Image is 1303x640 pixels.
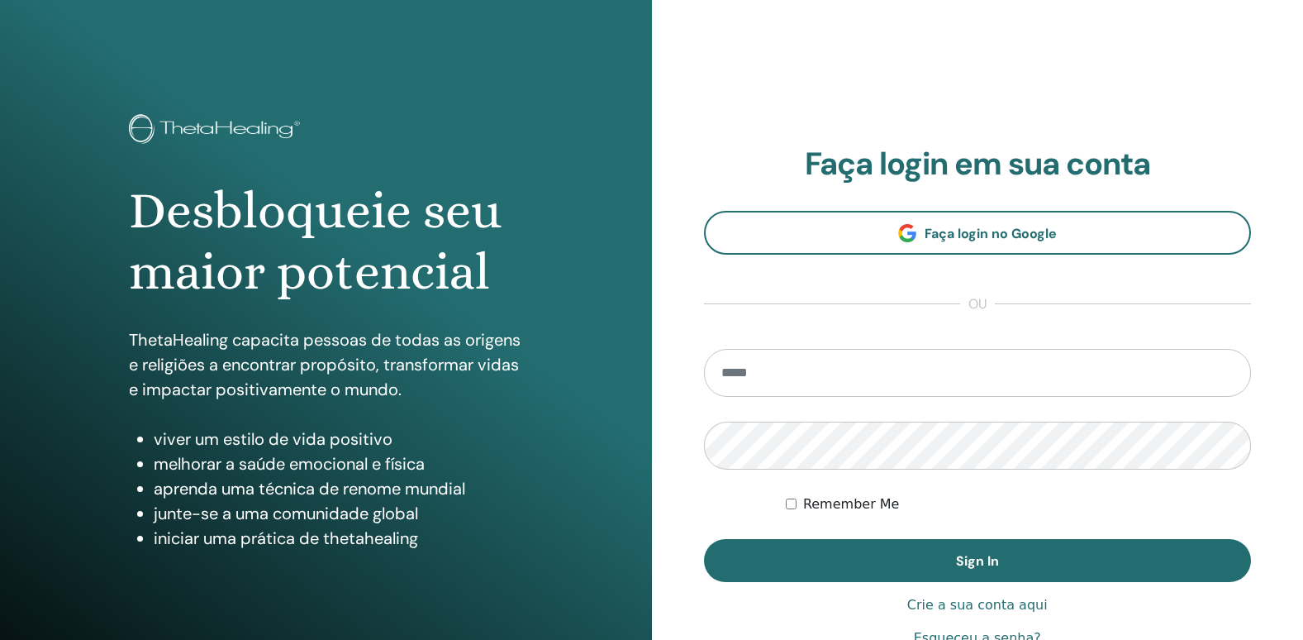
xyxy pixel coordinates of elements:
[154,451,522,476] li: melhorar a saúde emocional e física
[803,494,900,514] label: Remember Me
[129,180,522,303] h1: Desbloqueie seu maior potencial
[154,427,522,451] li: viver um estilo de vida positivo
[925,225,1057,242] span: Faça login no Google
[154,476,522,501] li: aprenda uma técnica de renome mundial
[786,494,1251,514] div: Keep me authenticated indefinitely or until I manually logout
[704,211,1252,255] a: Faça login no Google
[154,501,522,526] li: junte-se a uma comunidade global
[129,327,522,402] p: ThetaHealing capacita pessoas de todas as origens e religiões a encontrar propósito, transformar ...
[956,552,999,570] span: Sign In
[907,595,1048,615] a: Crie a sua conta aqui
[704,146,1252,184] h2: Faça login em sua conta
[704,539,1252,582] button: Sign In
[154,526,522,551] li: iniciar uma prática de thetahealing
[960,294,995,314] span: ou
